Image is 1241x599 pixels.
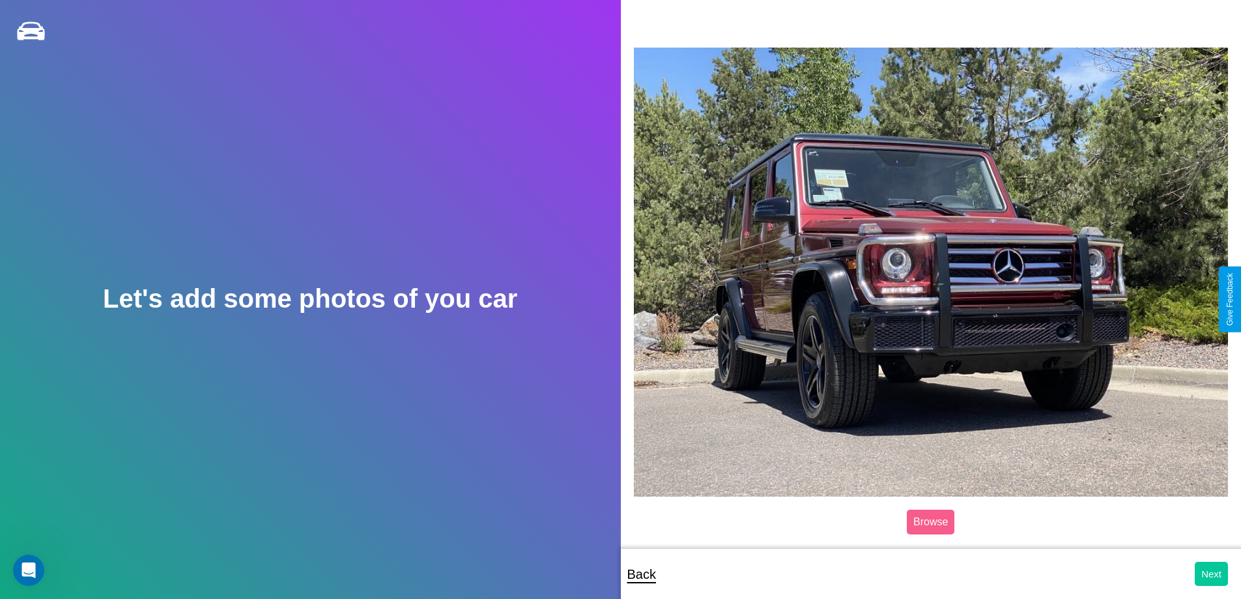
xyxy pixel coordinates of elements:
[103,284,517,314] h2: Let's add some photos of you car
[627,562,656,586] p: Back
[13,555,44,586] iframe: Intercom live chat
[1225,273,1234,326] div: Give Feedback
[907,510,954,534] label: Browse
[1195,562,1228,586] button: Next
[634,48,1229,496] img: posted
